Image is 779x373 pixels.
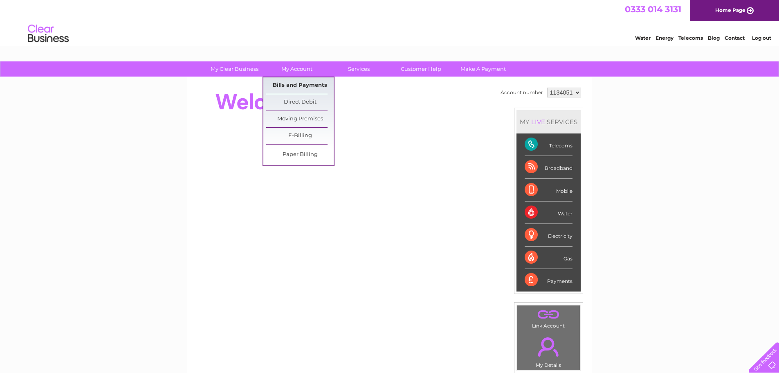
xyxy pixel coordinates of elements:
[530,118,547,126] div: LIVE
[678,35,703,41] a: Telecoms
[387,61,455,77] a: Customer Help
[525,156,572,179] div: Broadband
[325,61,393,77] a: Services
[517,330,580,371] td: My Details
[266,77,334,94] a: Bills and Payments
[266,94,334,111] a: Direct Debit
[525,201,572,224] div: Water
[725,35,745,41] a: Contact
[525,246,572,269] div: Gas
[201,61,268,77] a: My Clear Business
[625,4,681,14] a: 0333 014 3131
[197,5,583,40] div: Clear Business is a trading name of Verastar Limited (registered in [GEOGRAPHIC_DATA] No. 3667643...
[516,110,581,133] div: MY SERVICES
[263,61,330,77] a: My Account
[656,35,673,41] a: Energy
[266,147,334,163] a: Paper Billing
[449,61,517,77] a: Make A Payment
[266,111,334,127] a: Moving Premises
[525,269,572,291] div: Payments
[519,332,578,361] a: .
[498,86,545,99] td: Account number
[266,128,334,144] a: E-Billing
[752,35,771,41] a: Log out
[525,224,572,246] div: Electricity
[525,133,572,156] div: Telecoms
[27,21,69,46] img: logo.png
[517,305,580,331] td: Link Account
[525,179,572,201] div: Mobile
[519,307,578,322] a: .
[708,35,720,41] a: Blog
[635,35,651,41] a: Water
